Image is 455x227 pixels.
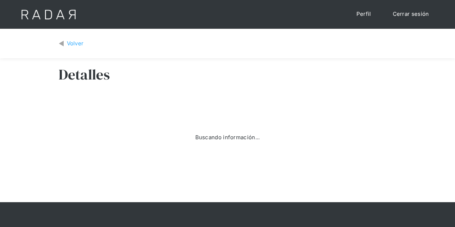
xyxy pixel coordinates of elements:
h3: Detalles [59,65,110,83]
div: Volver [67,40,84,48]
a: Perfil [349,7,378,21]
div: Buscando información... [195,133,260,142]
a: Volver [59,40,84,48]
a: Cerrar sesión [386,7,436,21]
